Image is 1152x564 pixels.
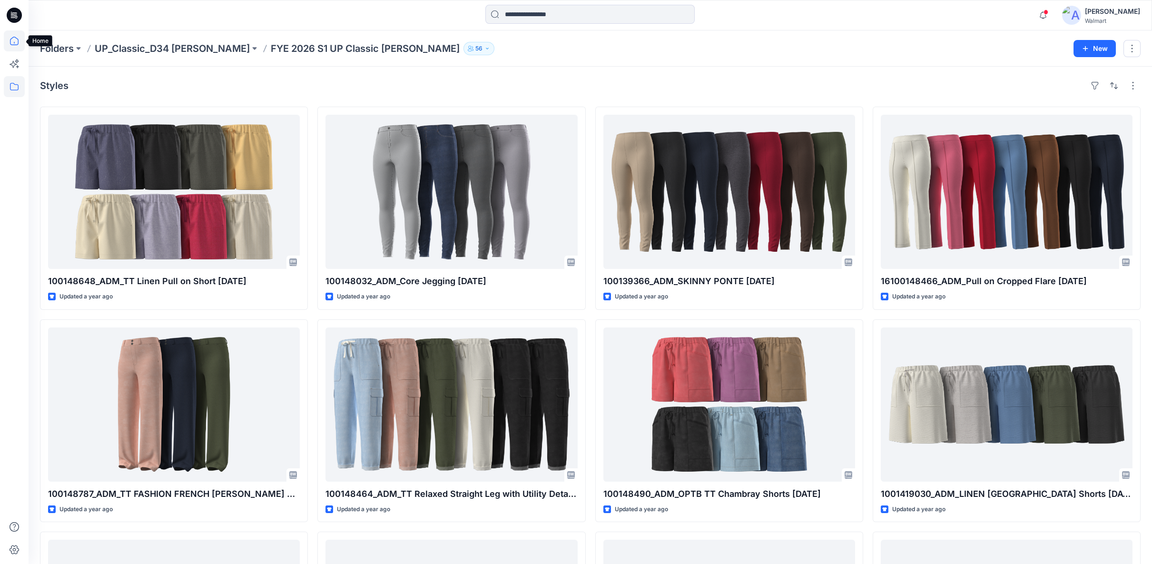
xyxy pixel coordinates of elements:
[325,275,577,288] p: 100148032_ADM_Core Jegging [DATE]
[48,115,300,269] a: 100148648_ADM_TT Linen Pull on Short 22-june-24
[603,115,855,269] a: 100139366_ADM_SKINNY PONTE 19APR24
[603,275,855,288] p: 100139366_ADM_SKINNY PONTE [DATE]
[881,115,1132,269] a: 16100148466_ADM_Pull on Cropped Flare 21APR24
[1062,6,1081,25] img: avatar
[603,327,855,482] a: 100148490_ADM_OPTB TT Chambray Shorts 21APR24
[615,292,668,302] p: Updated a year ago
[881,327,1132,482] a: 1001419030_ADM_LINEN BERMUDA Shorts 23APR24
[881,275,1132,288] p: 16100148466_ADM_Pull on Cropped Flare [DATE]
[48,275,300,288] p: 100148648_ADM_TT Linen Pull on Short [DATE]
[475,43,482,54] p: 56
[881,487,1132,501] p: 1001419030_ADM_LINEN [GEOGRAPHIC_DATA] Shorts [DATE]
[59,292,113,302] p: Updated a year ago
[1085,17,1140,24] div: Walmart
[325,327,577,482] a: 100148464_ADM_TT Relaxed Straight Leg with Utility Details 21APR24 Leg Up
[48,487,300,501] p: 100148787_ADM_TT FASHION FRENCH [PERSON_NAME] PANT [DATE]
[48,327,300,482] a: 100148787_ADM_TT FASHION FRENCH TERRY PANT 23APR24
[603,487,855,501] p: 100148490_ADM_OPTB TT Chambray Shorts [DATE]
[1073,40,1116,57] button: New
[271,42,460,55] p: FYE 2026 S1 UP Classic [PERSON_NAME]
[1085,6,1140,17] div: [PERSON_NAME]
[892,292,945,302] p: Updated a year ago
[40,42,74,55] a: Folders
[95,42,250,55] a: UP_Classic_D34 [PERSON_NAME]
[615,505,668,515] p: Updated a year ago
[892,505,945,515] p: Updated a year ago
[463,42,494,55] button: 56
[325,487,577,501] p: 100148464_ADM_TT Relaxed Straight Leg with Utility Details [DATE] Leg Up
[337,505,390,515] p: Updated a year ago
[59,505,113,515] p: Updated a year ago
[40,80,69,91] h4: Styles
[325,115,577,269] a: 100148032_ADM_Core Jegging 23APR24
[337,292,390,302] p: Updated a year ago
